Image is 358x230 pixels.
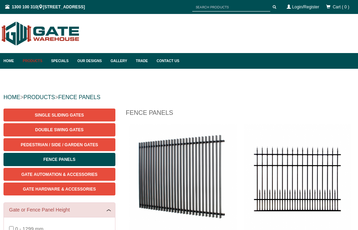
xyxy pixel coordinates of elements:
a: 1300 100 310 [12,5,37,9]
span: Pedestrian / Side / Garden Gates [21,142,98,147]
span: | [STREET_ADDRESS] [5,5,85,9]
a: Home [3,53,19,69]
div: > > [3,86,355,109]
a: Pedestrian / Side / Garden Gates [3,138,115,151]
a: Gallery [107,53,132,69]
span: Fence Panels [43,157,76,162]
span: Double Swing Gates [35,127,84,132]
a: FENCE PANELS [58,94,100,100]
span: Gate Automation & Accessories [21,172,98,177]
a: Gate Automation & Accessories [3,168,115,181]
a: Specials [48,53,74,69]
h1: Fence Panels [126,109,355,121]
a: Single Sliding Gates [3,109,115,121]
a: Login/Register [292,5,319,9]
a: Our Designs [74,53,107,69]
a: Contact Us [153,53,179,69]
input: SEARCH PRODUCTS [192,3,270,12]
span: Cart ( 0 ) [333,5,349,9]
a: PRODUCTS [23,94,55,100]
a: Double Swing Gates [3,123,115,136]
span: Single Sliding Gates [35,113,84,118]
a: Fence Panels [3,153,115,166]
a: Gate or Fence Panel Height [9,206,110,214]
a: Products [19,53,48,69]
a: Trade [133,53,153,69]
span: Gate Hardware & Accessories [23,187,96,192]
a: HOME [3,94,20,100]
a: Gate Hardware & Accessories [3,183,115,195]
